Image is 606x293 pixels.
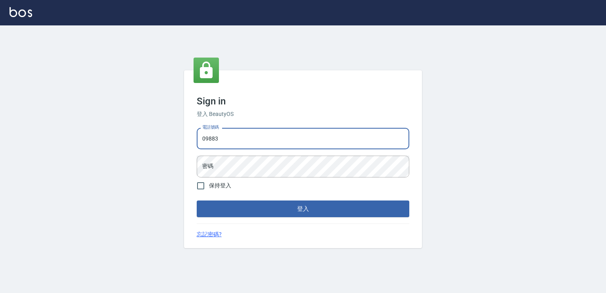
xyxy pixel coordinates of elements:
button: 登入 [197,200,409,217]
span: 保持登入 [209,181,231,190]
a: 忘記密碼? [197,230,222,239]
h6: 登入 BeautyOS [197,110,409,118]
label: 電話號碼 [202,124,219,130]
h3: Sign in [197,96,409,107]
img: Logo [10,7,32,17]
